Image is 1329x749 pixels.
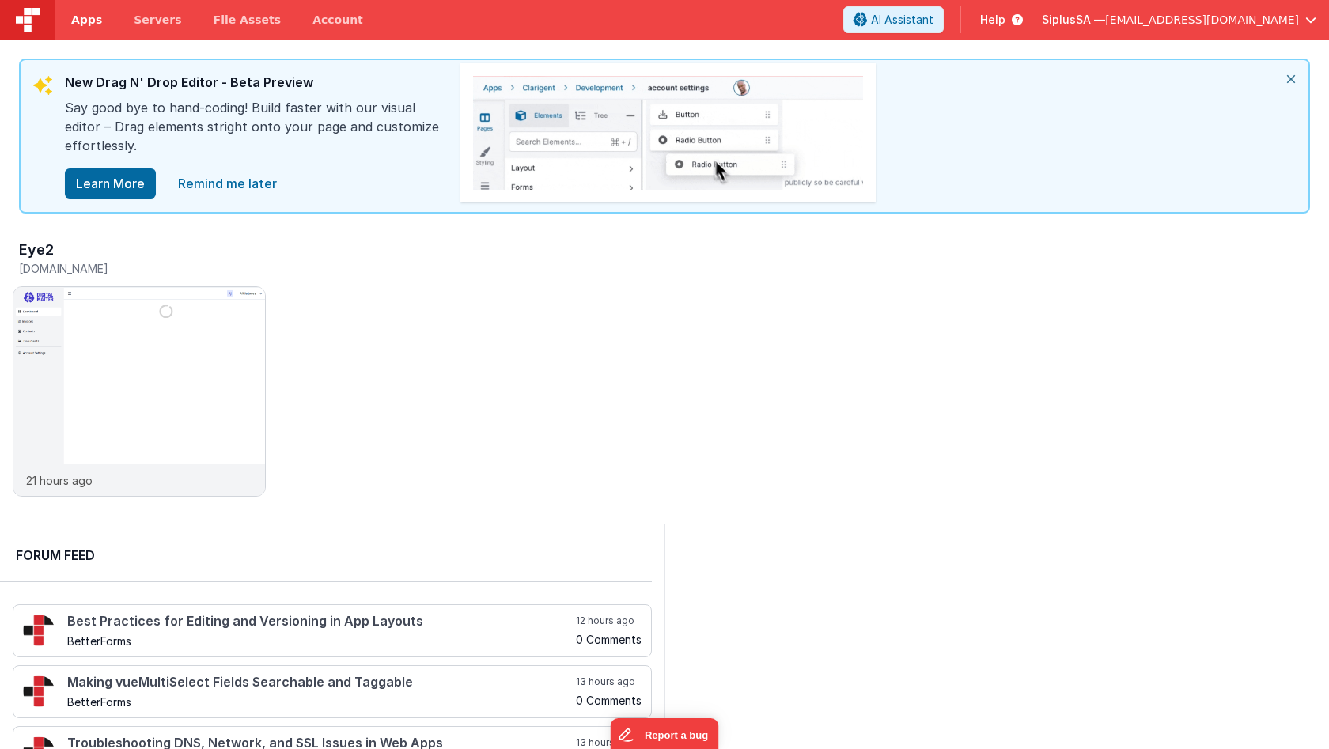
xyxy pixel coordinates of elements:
[576,675,642,688] h5: 13 hours ago
[71,12,102,28] span: Apps
[16,546,636,565] h2: Forum Feed
[168,168,286,199] a: close
[576,615,642,627] h5: 12 hours ago
[576,694,642,706] h5: 0 Comments
[67,615,573,629] h4: Best Practices for Editing and Versioning in App Layouts
[980,12,1005,28] span: Help
[19,242,54,258] h3: Eye2
[23,615,55,646] img: 295_2.png
[871,12,933,28] span: AI Assistant
[23,675,55,707] img: 295_2.png
[67,696,573,708] h5: BetterForms
[19,263,266,274] h5: [DOMAIN_NAME]
[576,736,642,749] h5: 13 hours ago
[13,665,652,718] a: Making vueMultiSelect Fields Searchable and Taggable BetterForms 13 hours ago 0 Comments
[65,168,156,199] button: Learn More
[843,6,944,33] button: AI Assistant
[134,12,181,28] span: Servers
[67,635,573,647] h5: BetterForms
[65,73,445,98] div: New Drag N' Drop Editor - Beta Preview
[576,634,642,645] h5: 0 Comments
[13,604,652,657] a: Best Practices for Editing and Versioning in App Layouts BetterForms 12 hours ago 0 Comments
[65,98,445,168] div: Say good bye to hand-coding! Build faster with our visual editor – Drag elements stright onto you...
[214,12,282,28] span: File Assets
[67,675,573,690] h4: Making vueMultiSelect Fields Searchable and Taggable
